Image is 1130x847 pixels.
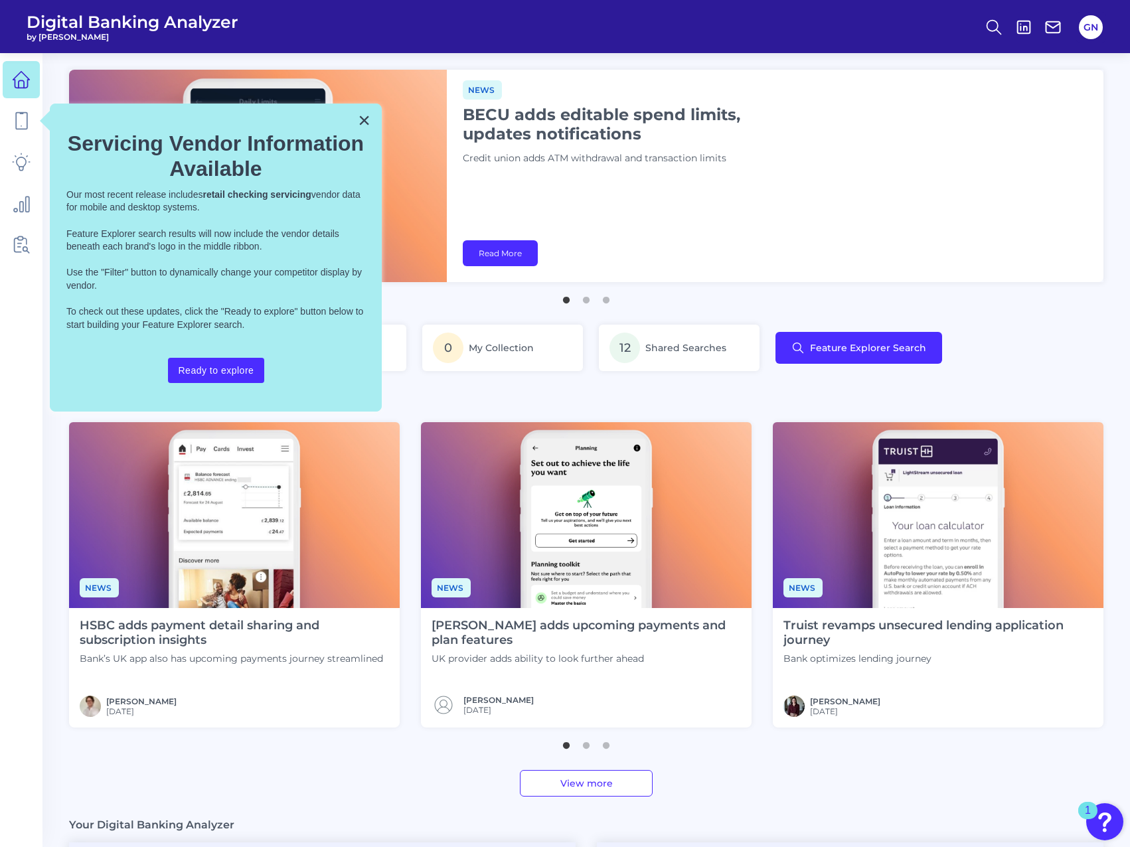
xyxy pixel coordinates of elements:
[520,770,653,797] a: View more
[69,422,400,608] img: News - Phone.png
[463,80,502,100] span: News
[421,422,752,608] img: News - Phone (4).png
[463,705,534,715] span: [DATE]
[463,151,795,166] p: Credit union adds ATM withdrawal and transaction limits
[27,32,238,42] span: by [PERSON_NAME]
[560,290,573,303] button: 1
[463,240,538,266] a: Read More
[645,342,726,354] span: Shared Searches
[80,696,101,717] img: MIchael McCaw
[27,12,238,32] span: Digital Banking Analyzer
[432,578,471,597] span: News
[810,343,926,353] span: Feature Explorer Search
[69,818,234,832] h3: Your Digital Banking Analyzer
[783,619,1093,647] h4: Truist revamps unsecured lending application journey
[106,696,177,706] a: [PERSON_NAME]
[463,105,795,143] h1: BECU adds editable spend limits, updates notifications
[432,619,741,647] h4: [PERSON_NAME] adds upcoming payments and plan features
[66,305,365,331] p: To check out these updates, click the "Ready to explore" button below to start building your Feat...
[66,189,202,200] span: Our most recent release includes
[600,735,613,749] button: 3
[432,653,741,664] p: UK provider adds ability to look further ahead
[580,290,593,303] button: 2
[80,653,389,664] p: Bank’s UK app also has upcoming payments journey streamlined
[66,228,365,254] p: Feature Explorer search results will now include the vendor details beneath each brand's logo in ...
[80,619,389,647] h4: HSBC adds payment detail sharing and subscription insights
[580,735,593,749] button: 2
[783,578,823,597] span: News
[810,696,880,706] a: [PERSON_NAME]
[783,696,805,717] img: RNFetchBlobTmp_0b8yx2vy2p867rz195sbp4h.png
[358,110,370,131] button: Close
[773,422,1103,608] img: News - Phone (3).png
[168,358,265,383] button: Ready to explore
[609,333,640,363] span: 12
[783,653,1093,664] p: Bank optimizes lending journey
[80,578,119,597] span: News
[69,70,447,282] img: bannerImg
[810,706,880,716] span: [DATE]
[202,189,311,200] strong: retail checking servicing
[1086,803,1123,840] button: Open Resource Center, 1 new notification
[1079,15,1103,39] button: GN
[469,342,534,354] span: My Collection
[66,131,365,182] h2: Servicing Vendor Information Available
[463,695,534,705] a: [PERSON_NAME]
[106,706,177,716] span: [DATE]
[1085,810,1091,828] div: 1
[600,290,613,303] button: 3
[560,735,573,749] button: 1
[433,333,463,363] span: 0
[66,266,365,292] p: Use the "Filter" button to dynamically change your competitor display by vendor.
